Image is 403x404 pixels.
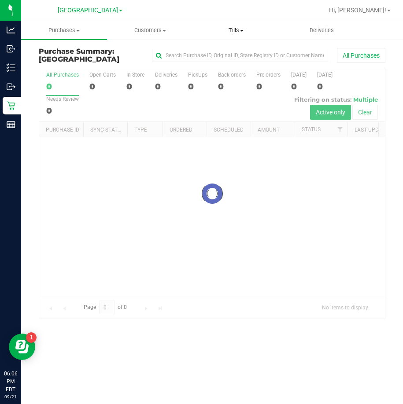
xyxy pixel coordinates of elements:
span: Hi, [PERSON_NAME]! [329,7,386,14]
input: Search Purchase ID, Original ID, State Registry ID or Customer Name... [152,49,328,62]
a: Tills [193,21,279,40]
a: Purchases [21,21,107,40]
inline-svg: Analytics [7,26,15,34]
a: Customers [107,21,193,40]
span: Customers [107,26,192,34]
p: 06:06 PM EDT [4,370,17,393]
inline-svg: Inbound [7,44,15,53]
inline-svg: Inventory [7,63,15,72]
span: [GEOGRAPHIC_DATA] [58,7,118,14]
inline-svg: Outbound [7,82,15,91]
a: Deliveries [279,21,365,40]
iframe: Resource center [9,334,35,360]
iframe: Resource center unread badge [26,332,37,343]
inline-svg: Reports [7,120,15,129]
p: 09/21 [4,393,17,400]
span: Purchases [21,26,107,34]
inline-svg: Retail [7,101,15,110]
span: Tills [193,26,278,34]
span: [GEOGRAPHIC_DATA] [39,55,119,63]
button: All Purchases [337,48,385,63]
h3: Purchase Summary: [39,48,152,63]
span: Deliveries [298,26,346,34]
